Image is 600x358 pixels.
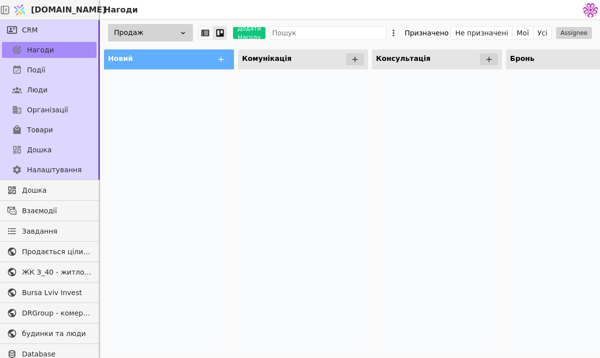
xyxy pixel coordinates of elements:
div: Продаж [108,24,193,41]
button: Усі [533,26,551,40]
a: Завдання [2,223,96,239]
span: Нагоди [27,45,54,55]
a: Продається цілий будинок [PERSON_NAME] нерухомість [2,244,96,260]
span: Дошка [27,145,51,155]
a: Люди [2,82,96,98]
span: DRGroup - комерційна нерухоомість [22,308,91,319]
a: Події [2,62,96,78]
a: Дошка [2,182,96,198]
span: Новий [108,54,133,62]
span: ЖК З_40 - житлова та комерційна нерухомість класу Преміум [22,267,91,278]
span: Продається цілий будинок [PERSON_NAME] нерухомість [22,247,91,257]
span: Комунікація [242,54,291,62]
span: Взаємодії [22,206,91,216]
a: Bursa Lviv Invest [2,285,96,301]
a: ЖК З_40 - житлова та комерційна нерухомість класу Преміум [2,264,96,280]
span: Події [27,65,45,75]
button: Assignee [556,27,592,39]
img: Logo [12,0,27,19]
a: Додати Нагоду [227,27,265,39]
span: Організації [27,105,68,115]
a: DRGroup - комерційна нерухоомість [2,305,96,321]
span: Завдання [22,226,57,237]
span: Bursa Lviv Invest [22,288,91,298]
span: Налаштування [27,165,81,175]
a: Нагоди [2,42,96,58]
span: CRM [22,25,38,35]
a: будинки та люди [2,326,96,342]
h2: Нагоди [100,4,138,16]
img: 137b5da8a4f5046b86490006a8dec47a [583,2,598,17]
a: Товари [2,122,96,138]
button: Додати Нагоду [233,27,265,39]
div: Призначено [404,26,448,40]
input: Пошук [269,26,386,40]
span: Консультація [376,54,430,62]
button: Не призначені [451,26,512,40]
span: Дошка [22,185,91,196]
a: Організації [2,102,96,118]
span: будинки та люди [22,329,91,339]
a: [DOMAIN_NAME] [10,0,100,19]
span: Товари [27,125,53,135]
a: Взаємодії [2,203,96,219]
span: [DOMAIN_NAME] [31,4,106,16]
a: CRM [2,22,96,38]
button: Мої [512,26,533,40]
a: Налаштування [2,162,96,178]
span: Бронь [510,54,534,62]
span: Люди [27,85,47,95]
a: Дошка [2,142,96,158]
